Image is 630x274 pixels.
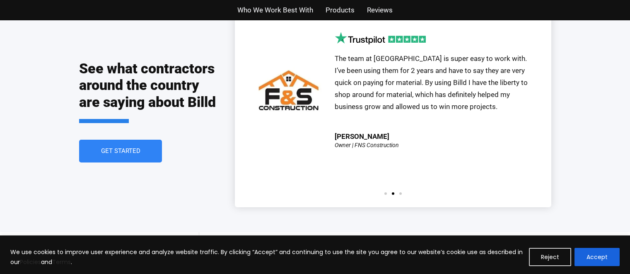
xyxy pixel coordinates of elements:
[335,54,528,111] span: The team at [GEOGRAPHIC_DATA] is super easy to work with. I’ve been using them for 2 years and ha...
[20,258,41,266] a: Policies
[79,60,218,123] h2: See what contractors around the country are saying about Billd
[392,192,394,195] span: Go to slide 2
[367,4,393,16] a: Reviews
[52,258,71,266] a: Terms
[326,4,355,16] a: Products
[10,247,523,267] p: We use cookies to improve user experience and analyze website traffic. By clicking “Accept” and c...
[574,248,620,266] button: Accept
[529,248,571,266] button: Reject
[237,4,313,16] a: Who We Work Best With
[384,192,387,195] span: Go to slide 1
[247,32,539,184] div: 2 / 3
[399,192,402,195] span: Go to slide 3
[101,148,140,154] span: Get Started
[335,133,389,140] div: [PERSON_NAME]
[79,140,162,162] a: Get Started
[335,142,399,148] div: Owner | FNS Construction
